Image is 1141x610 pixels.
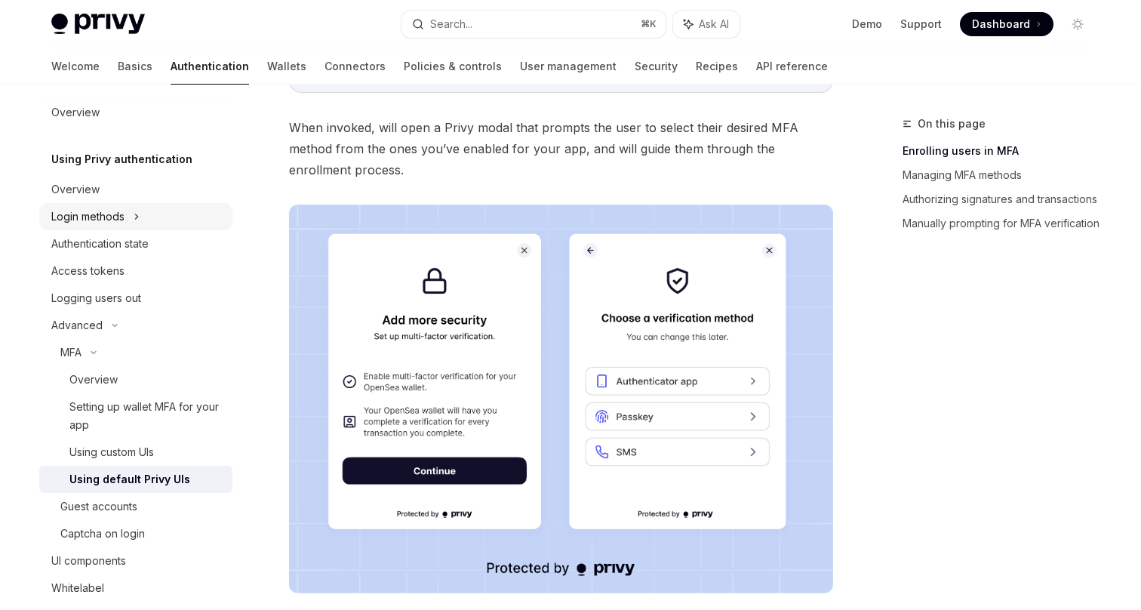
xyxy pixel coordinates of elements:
a: Demo [852,17,882,32]
a: Manually prompting for MFA verification [903,211,1102,236]
a: Managing MFA methods [903,163,1102,187]
a: Welcome [51,48,100,85]
div: Logging users out [51,289,141,307]
button: Toggle dark mode [1066,12,1090,36]
a: Enrolling users in MFA [903,139,1102,163]
div: Overview [51,180,100,199]
div: Using custom UIs [69,443,154,461]
div: Overview [51,103,100,122]
div: Search... [430,15,472,33]
a: Whitelabel [39,575,232,602]
div: Login methods [51,208,125,226]
span: ⌘ K [641,18,657,30]
img: images/MFA.png [289,205,833,593]
a: Access tokens [39,257,232,285]
a: Setting up wallet MFA for your app [39,393,232,439]
div: Access tokens [51,262,125,280]
div: MFA [60,344,81,362]
a: Recipes [696,48,738,85]
a: Using default Privy UIs [39,466,232,493]
a: Dashboard [960,12,1053,36]
div: Overview [69,371,118,389]
a: Authentication [171,48,249,85]
div: Setting up wallet MFA for your app [69,398,223,434]
a: Overview [39,366,232,393]
a: Support [900,17,942,32]
a: Overview [39,99,232,126]
div: Advanced [51,316,103,334]
button: Ask AI [673,11,740,38]
span: On this page [918,115,986,133]
div: Whitelabel [51,579,104,597]
a: Policies & controls [404,48,502,85]
span: When invoked, will open a Privy modal that prompts the user to select their desired MFA method fr... [289,117,833,180]
div: UI components [51,552,126,570]
a: UI components [39,547,232,575]
span: Ask AI [699,17,729,32]
a: Authentication state [39,230,232,257]
div: Captcha on login [60,525,145,543]
h5: Using Privy authentication [51,150,192,168]
div: Guest accounts [60,498,137,516]
a: Guest accounts [39,493,232,520]
a: Security [635,48,678,85]
a: Using custom UIs [39,439,232,466]
div: Using default Privy UIs [69,470,190,488]
a: Connectors [324,48,386,85]
a: User management [520,48,617,85]
a: Wallets [267,48,306,85]
img: light logo [51,14,145,35]
a: API reference [756,48,828,85]
a: Overview [39,176,232,203]
a: Authorizing signatures and transactions [903,187,1102,211]
div: Authentication state [51,235,149,253]
a: Captcha on login [39,520,232,547]
span: Dashboard [972,17,1030,32]
a: Basics [118,48,152,85]
a: Logging users out [39,285,232,312]
button: Search...⌘K [401,11,666,38]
